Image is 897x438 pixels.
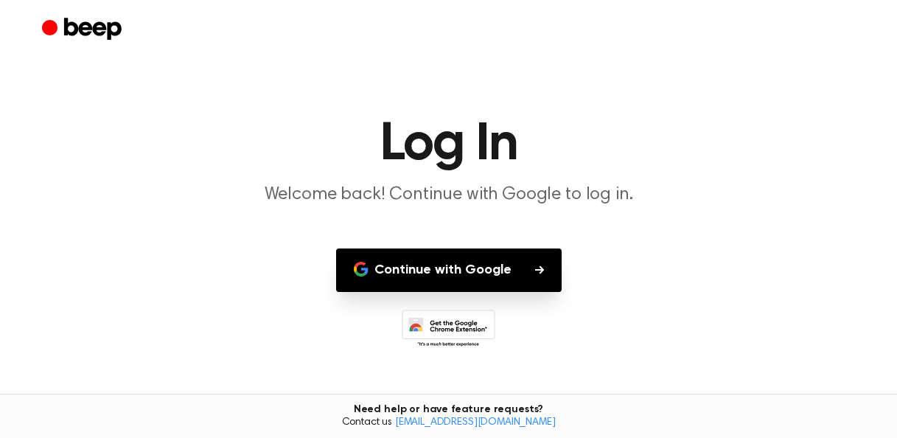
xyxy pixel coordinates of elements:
span: Contact us [9,417,888,430]
button: Continue with Google [336,248,562,292]
p: Welcome back! Continue with Google to log in. [166,183,732,207]
a: Beep [42,15,125,44]
a: [EMAIL_ADDRESS][DOMAIN_NAME] [395,417,556,428]
p: Don’t have an account? [18,392,879,411]
a: Create an Account [463,392,576,411]
h1: Log In [71,118,826,171]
